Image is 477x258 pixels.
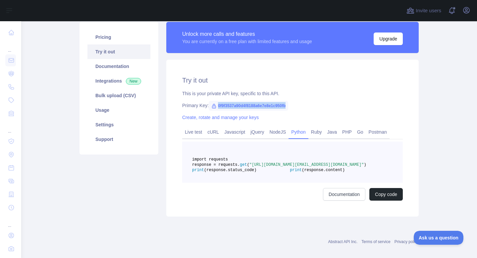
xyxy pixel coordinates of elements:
[182,90,403,97] div: This is your private API key, specific to this API.
[328,239,358,244] a: Abstract API Inc.
[364,162,366,167] span: )
[182,76,403,85] h2: Try it out
[182,102,403,109] div: Primary Key:
[290,168,302,172] span: print
[366,127,390,137] a: Postman
[405,5,443,16] button: Invite users
[126,78,141,85] span: New
[323,188,365,201] a: Documentation
[289,127,308,137] a: Python
[247,162,249,167] span: (
[5,40,16,53] div: ...
[204,168,256,172] span: (response.status_code)
[209,101,288,111] span: 0f9f3537a90d4f8188a6e7e8e1c950fb
[414,231,464,245] iframe: Toggle Customer Support
[205,127,222,137] a: cURL
[354,127,366,137] a: Go
[308,127,325,137] a: Ruby
[87,74,150,88] a: Integrations New
[395,239,419,244] a: Privacy policy
[249,162,364,167] span: "[URL][DOMAIN_NAME][EMAIL_ADDRESS][DOMAIN_NAME]"
[374,32,403,45] button: Upgrade
[5,121,16,134] div: ...
[240,162,247,167] span: get
[87,103,150,117] a: Usage
[87,132,150,147] a: Support
[325,127,340,137] a: Java
[192,162,240,167] span: response = requests.
[182,30,312,38] div: Unlock more calls and features
[340,127,354,137] a: PHP
[87,44,150,59] a: Try it out
[87,117,150,132] a: Settings
[5,215,16,228] div: ...
[182,115,259,120] a: Create, rotate and manage your keys
[182,127,205,137] a: Live test
[222,127,248,137] a: Javascript
[87,30,150,44] a: Pricing
[361,239,390,244] a: Terms of service
[302,168,345,172] span: (response.content)
[192,168,204,172] span: print
[87,88,150,103] a: Bulk upload (CSV)
[182,38,312,45] div: You are currently on a free plan with limited features and usage
[248,127,267,137] a: jQuery
[369,188,403,201] button: Copy code
[87,59,150,74] a: Documentation
[192,157,228,162] span: import requests
[267,127,289,137] a: NodeJS
[416,7,441,15] span: Invite users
